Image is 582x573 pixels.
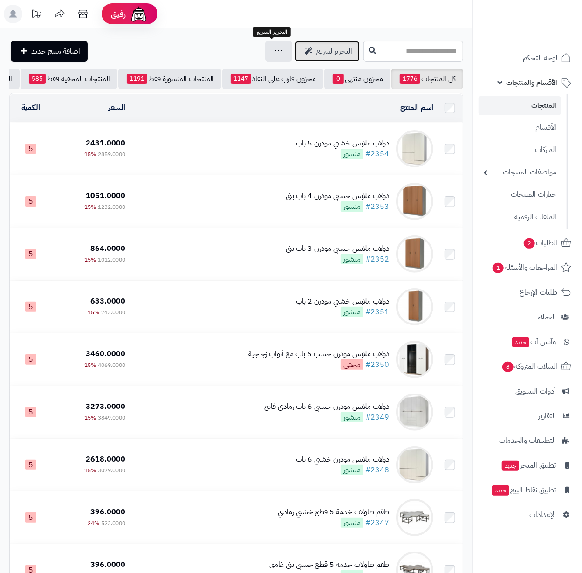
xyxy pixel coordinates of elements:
[396,394,433,431] img: دولاب ملابس مودرن خشبي 6 باب رمادي فاتح
[84,466,96,475] span: 15%
[296,296,389,307] div: دولاب ملابس خشبي مودرن 2 باب
[341,254,363,264] span: منشور
[479,479,576,501] a: تطبيق نقاط البيعجديد
[396,341,433,378] img: دولاب ملابس مودرن خشب 6 باب مع أبواب زجاجية
[396,130,433,167] img: دولاب ملابس خشبي مودرن 5 باب
[86,190,125,201] span: 1051.0000
[491,483,556,497] span: تطبيق نقاط البيع
[324,69,390,89] a: مخزون منتهي0
[400,102,433,113] a: اسم المنتج
[98,150,125,159] span: 2859.0000
[88,308,99,317] span: 15%
[341,518,363,528] span: منشور
[501,360,557,373] span: السلات المتروكة
[479,47,576,69] a: لوحة التحكم
[479,429,576,452] a: التطبيقات والخدمات
[365,412,389,423] a: #2349
[479,256,576,279] a: المراجعات والأسئلة1
[278,507,389,518] div: طقم طاولات خدمة 5 قطع خشبي رمادي
[365,201,389,212] a: #2353
[84,255,96,264] span: 15%
[341,412,363,422] span: منشور
[365,254,389,265] a: #2352
[269,559,389,570] div: طقم طاولات خدمة 5 قطع خشبي بني غامق
[264,401,389,412] div: دولاب ملابس مودرن خشبي 6 باب رمادي فاتح
[84,414,96,422] span: 15%
[84,203,96,211] span: 15%
[25,460,36,470] span: 5
[479,96,561,115] a: المنتجات
[479,281,576,304] a: طلبات الإرجاع
[479,405,576,427] a: التقارير
[98,203,125,211] span: 1232.0000
[333,74,344,84] span: 0
[90,506,125,518] span: 396.0000
[86,348,125,359] span: 3460.0000
[25,512,36,523] span: 5
[479,306,576,328] a: العملاء
[98,361,125,369] span: 4069.0000
[88,519,99,527] span: 24%
[523,51,557,64] span: لوحة التحكم
[479,355,576,378] a: السلات المتروكة8
[25,5,48,26] a: تحديثات المنصة
[506,76,557,89] span: الأقسام والمنتجات
[253,27,291,37] div: التحرير السريع
[365,359,389,370] a: #2350
[316,46,352,57] span: التحرير لسريع
[101,308,125,317] span: 743.0000
[86,138,125,149] span: 2431.0000
[365,517,389,528] a: #2347
[396,288,433,325] img: دولاب ملابس خشبي مودرن 2 باب
[101,519,125,527] span: 523.0000
[479,380,576,402] a: أدوات التسويق
[479,117,561,138] a: الأقسام
[98,414,125,422] span: 3849.0000
[492,262,504,274] span: 1
[515,385,556,398] span: أدوات التسويق
[29,74,46,84] span: 585
[499,434,556,447] span: التطبيقات والخدمات
[90,243,125,254] span: 864.0000
[31,46,80,57] span: اضافة منتج جديد
[365,148,389,159] a: #2354
[479,232,576,254] a: الطلبات2
[295,41,360,62] a: التحرير لسريع
[84,361,96,369] span: 15%
[25,302,36,312] span: 5
[341,465,363,475] span: منشور
[130,5,148,23] img: ai-face.png
[84,150,96,159] span: 15%
[523,236,557,249] span: الطلبات
[118,69,221,89] a: المنتجات المنشورة فقط1191
[286,191,389,201] div: دولاب ملابس خشبي مودرن 4 باب بني
[492,261,557,274] span: المراجعات والأسئلة
[296,454,389,465] div: دولاب ملابس مودرن خشبي 6 باب
[512,337,529,347] span: جديد
[396,235,433,273] img: دولاب ملابس خشبي مودرن 3 باب بني
[479,331,576,353] a: وآتس آبجديد
[98,255,125,264] span: 1012.0000
[341,201,363,212] span: منشور
[341,359,363,370] span: مخفي
[90,559,125,570] span: 396.0000
[529,508,556,521] span: الإعدادات
[86,454,125,465] span: 2618.0000
[25,144,36,154] span: 5
[479,162,561,182] a: مواصفات المنتجات
[479,504,576,526] a: الإعدادات
[479,185,561,205] a: خيارات المنتجات
[365,464,389,476] a: #2348
[296,138,389,149] div: دولاب ملابس خشبي مودرن 5 باب
[98,466,125,475] span: 3079.0000
[341,149,363,159] span: منشور
[25,196,36,207] span: 5
[391,69,463,89] a: كل المنتجات1776
[86,401,125,412] span: 3273.0000
[520,286,557,299] span: طلبات الإرجاع
[231,74,251,84] span: 1147
[25,354,36,365] span: 5
[479,454,576,476] a: تطبيق المتجرجديد
[222,69,323,89] a: مخزون قارب على النفاذ1147
[286,243,389,254] div: دولاب ملابس خشبي مودرن 3 باب بني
